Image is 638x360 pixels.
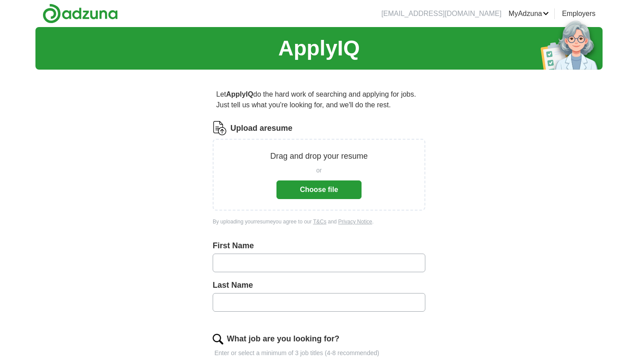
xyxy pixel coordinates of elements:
p: Drag and drop your resume [270,150,368,162]
button: Choose file [276,180,362,199]
img: search.png [213,334,223,344]
li: [EMAIL_ADDRESS][DOMAIN_NAME] [381,8,502,19]
div: By uploading your resume you agree to our and . [213,218,425,226]
label: What job are you looking for? [227,333,339,345]
label: Upload a resume [230,122,292,134]
h1: ApplyIQ [278,32,360,64]
img: CV Icon [213,121,227,135]
a: T&Cs [313,219,327,225]
img: Adzuna logo [43,4,118,23]
label: Last Name [213,279,425,291]
label: First Name [213,240,425,252]
a: MyAdzuna [509,8,549,19]
span: or [316,166,322,175]
strong: ApplyIQ [226,90,253,98]
p: Enter or select a minimum of 3 job titles (4-8 recommended) [213,348,425,358]
p: Let do the hard work of searching and applying for jobs. Just tell us what you're looking for, an... [213,86,425,114]
a: Privacy Notice [338,219,372,225]
a: Employers [562,8,595,19]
